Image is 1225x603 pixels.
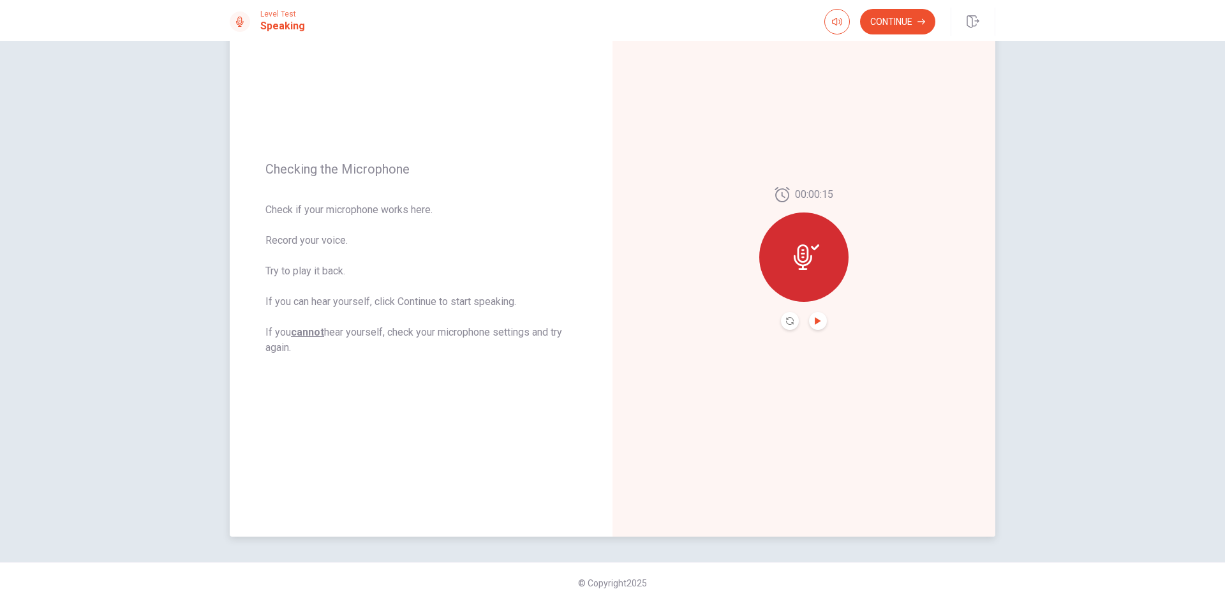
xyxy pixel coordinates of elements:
[781,312,799,330] button: Record Again
[578,578,647,588] span: © Copyright 2025
[265,202,577,355] span: Check if your microphone works here. Record your voice. Try to play it back. If you can hear your...
[260,10,305,19] span: Level Test
[809,312,827,330] button: Play Audio
[860,9,935,34] button: Continue
[291,326,324,338] u: cannot
[795,187,833,202] span: 00:00:15
[265,161,577,177] span: Checking the Microphone
[260,19,305,34] h1: Speaking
